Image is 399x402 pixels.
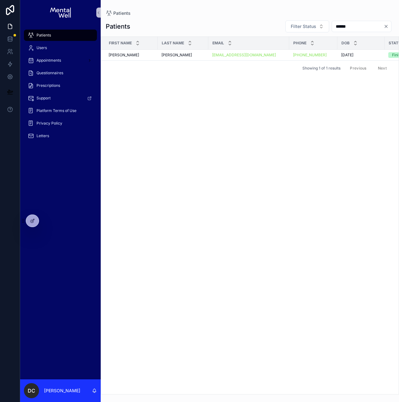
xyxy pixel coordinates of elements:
a: Patients [24,30,97,41]
a: Support [24,92,97,104]
span: DOB [341,41,350,46]
span: Appointments [37,58,61,63]
a: Privacy Policy [24,118,97,129]
span: Letters [37,133,49,138]
span: [PERSON_NAME] [109,53,139,58]
span: Showing 1 of 1 results [302,66,340,71]
span: Support [37,96,51,101]
div: scrollable content [20,25,101,379]
a: Questionnaires [24,67,97,79]
a: Patients [106,10,131,16]
a: [EMAIL_ADDRESS][DOMAIN_NAME] [212,53,276,58]
span: Phone [293,41,306,46]
span: Questionnaires [37,70,63,75]
span: Users [37,45,47,50]
span: Last Name [162,41,184,46]
a: [DATE] [341,53,381,58]
span: [PERSON_NAME] [161,53,192,58]
button: Select Button [285,20,329,32]
a: [PERSON_NAME] [109,53,154,58]
span: Prescriptions [37,83,60,88]
span: First Name [109,41,132,46]
a: [PHONE_NUMBER] [293,53,334,58]
h1: Patients [106,22,130,31]
span: Platform Terms of Use [37,108,76,113]
span: DC [28,387,35,394]
p: [PERSON_NAME] [44,388,80,394]
a: [PHONE_NUMBER] [293,53,327,58]
span: Filter Status [291,23,316,30]
button: Clear [384,24,391,29]
span: Email [212,41,224,46]
a: Platform Terms of Use [24,105,97,116]
a: Users [24,42,97,53]
img: App logo [50,8,70,18]
a: Prescriptions [24,80,97,91]
a: Letters [24,130,97,142]
a: [PERSON_NAME] [161,53,205,58]
span: Patients [113,10,131,16]
a: [EMAIL_ADDRESS][DOMAIN_NAME] [212,53,285,58]
a: Appointments [24,55,97,66]
span: Patients [37,33,51,38]
span: Privacy Policy [37,121,62,126]
span: [DATE] [341,53,353,58]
